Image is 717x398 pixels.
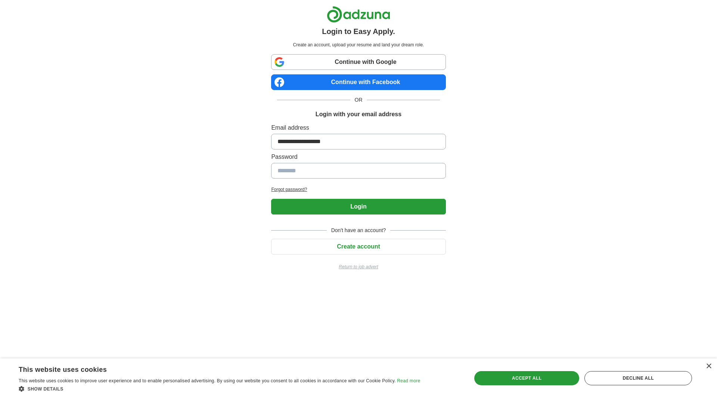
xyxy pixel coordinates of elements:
a: Continue with Google [271,54,446,70]
a: Continue with Facebook [271,74,446,90]
a: Forgot password? [271,186,446,193]
p: Create an account, upload your resume and land your dream role. [273,41,444,48]
div: Accept all [474,371,580,385]
div: Show details [19,385,420,392]
button: Create account [271,239,446,254]
div: Close [706,364,711,369]
a: Return to job advert [271,263,446,270]
label: Password [271,152,446,161]
h1: Login with your email address [316,110,401,119]
span: Show details [28,386,63,392]
button: Login [271,199,446,215]
h1: Login to Easy Apply. [322,26,395,37]
div: This website uses cookies [19,363,401,374]
div: Decline all [584,371,692,385]
span: OR [350,96,367,104]
span: Don't have an account? [327,226,391,234]
label: Email address [271,123,446,132]
span: This website uses cookies to improve user experience and to enable personalised advertising. By u... [19,378,396,383]
a: Create account [271,243,446,250]
a: Read more, opens a new window [397,378,420,383]
img: Adzuna logo [327,6,390,23]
